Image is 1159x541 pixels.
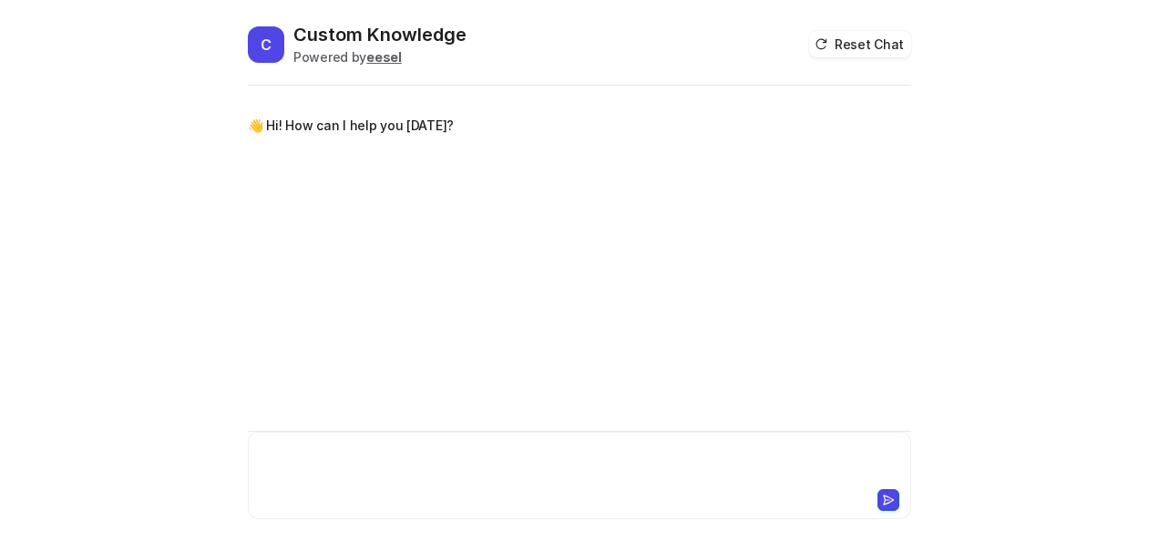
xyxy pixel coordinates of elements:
h2: Custom Knowledge [293,22,467,47]
b: eesel [366,49,402,65]
p: 👋 Hi! How can I help you [DATE]? [248,115,454,137]
div: Powered by [293,47,467,66]
button: Reset Chat [809,31,911,57]
span: C [248,26,284,63]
